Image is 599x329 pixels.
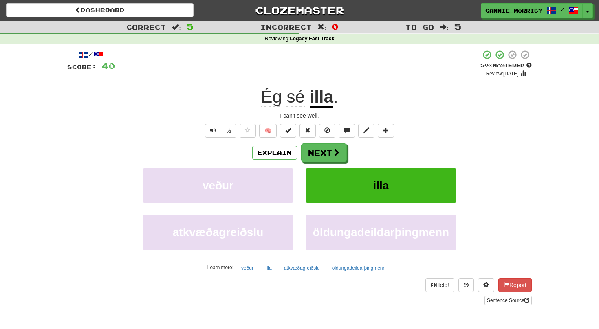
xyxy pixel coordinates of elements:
[454,22,461,31] span: 5
[126,23,166,31] span: Correct
[172,24,181,31] span: :
[301,143,347,162] button: Next
[221,124,236,138] button: ½
[101,61,115,71] span: 40
[259,124,277,138] button: 🧠
[332,22,339,31] span: 0
[458,278,474,292] button: Round history (alt+y)
[143,168,293,203] button: veður
[440,24,449,31] span: :
[261,87,282,107] span: Ég
[378,124,394,138] button: Add to collection (alt+a)
[280,124,296,138] button: Set this sentence to 100% Mastered (alt+m)
[484,296,532,305] a: Sentence Source
[203,124,236,138] div: Text-to-speech controls
[252,146,297,160] button: Explain
[485,7,542,14] span: cammie_morris7
[205,124,221,138] button: Play sentence audio (ctl+space)
[319,124,335,138] button: Ignore sentence (alt+i)
[206,3,393,18] a: Clozemaster
[405,23,434,31] span: To go
[310,87,333,108] u: illa
[481,3,583,18] a: cammie_morris7 /
[425,278,454,292] button: Help!
[67,50,115,60] div: /
[290,36,334,42] strong: Legacy Fast Track
[313,226,449,239] span: öldungadeildarþingmenn
[339,124,355,138] button: Discuss sentence (alt+u)
[306,168,456,203] button: illa
[373,179,389,192] span: illa
[240,124,256,138] button: Favorite sentence (alt+f)
[498,278,532,292] button: Report
[328,262,390,274] button: öldungadeildarþingmenn
[261,262,276,274] button: illa
[143,215,293,250] button: atkvæðagreiðslu
[237,262,258,274] button: veður
[317,24,326,31] span: :
[173,226,264,239] span: atkvæðagreiðslu
[67,112,532,120] div: I can't see well.
[207,265,233,270] small: Learn more:
[203,179,233,192] span: veður
[358,124,374,138] button: Edit sentence (alt+d)
[260,23,312,31] span: Incorrect
[306,215,456,250] button: öldungadeildarþingmenn
[480,62,493,68] span: 50 %
[480,62,532,69] div: Mastered
[560,7,564,12] span: /
[67,64,97,70] span: Score:
[6,3,194,17] a: Dashboard
[286,87,304,107] span: sé
[333,87,338,106] span: .
[280,262,324,274] button: atkvæðagreiðslu
[187,22,194,31] span: 5
[486,71,519,77] small: Review: [DATE]
[299,124,316,138] button: Reset to 0% Mastered (alt+r)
